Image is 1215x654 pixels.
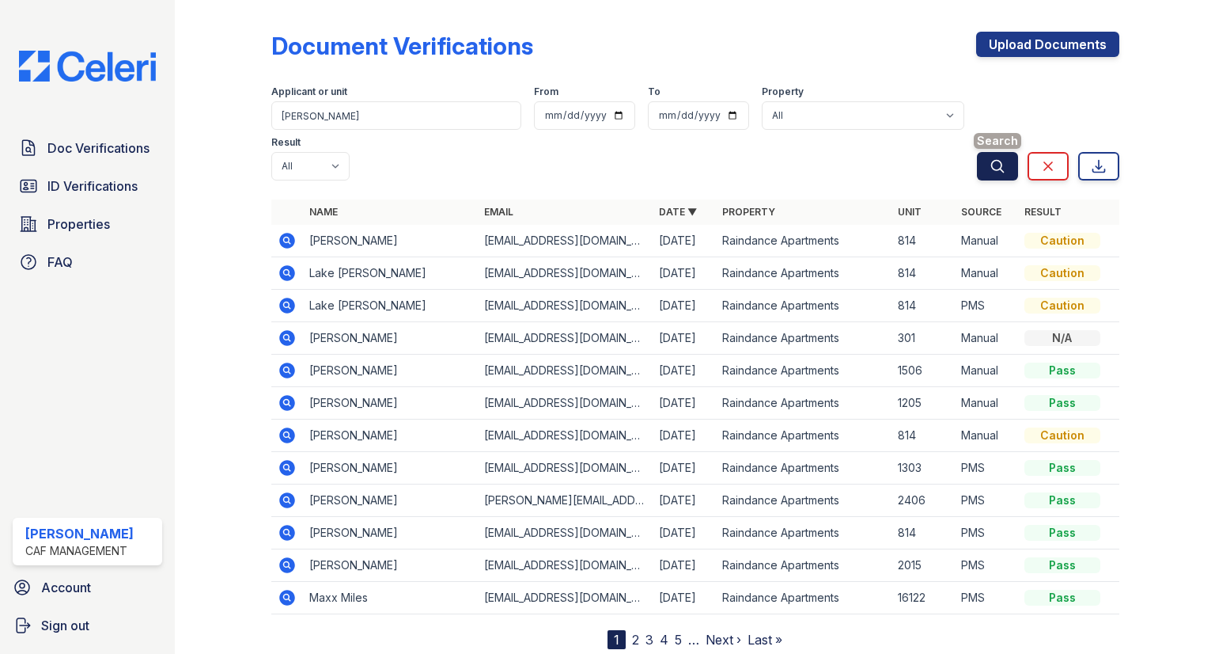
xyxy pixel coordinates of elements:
[716,322,891,355] td: Raindance Apartments
[271,86,347,98] label: Applicant or unit
[534,86,558,98] label: From
[1024,206,1062,218] a: Result
[1024,298,1100,314] div: Caution
[6,572,168,603] a: Account
[1024,525,1100,541] div: Pass
[607,630,626,649] div: 1
[484,206,513,218] a: Email
[478,549,653,582] td: [EMAIL_ADDRESS][DOMAIN_NAME]
[653,420,716,452] td: [DATE]
[660,632,668,648] a: 4
[955,225,1018,257] td: Manual
[303,452,478,485] td: [PERSON_NAME]
[891,517,955,549] td: 814
[303,355,478,387] td: [PERSON_NAME]
[271,32,533,60] div: Document Verifications
[955,257,1018,290] td: Manual
[955,387,1018,420] td: Manual
[653,582,716,614] td: [DATE]
[653,452,716,485] td: [DATE]
[716,517,891,549] td: Raindance Apartments
[478,257,653,290] td: [EMAIL_ADDRESS][DOMAIN_NAME]
[675,632,682,648] a: 5
[13,246,162,278] a: FAQ
[478,485,653,517] td: [PERSON_NAME][EMAIL_ADDRESS][DOMAIN_NAME]
[653,322,716,355] td: [DATE]
[716,452,891,485] td: Raindance Apartments
[976,32,1119,57] a: Upload Documents
[688,630,699,649] span: …
[716,420,891,452] td: Raindance Apartments
[1024,492,1100,508] div: Pass
[13,170,162,202] a: ID Verifications
[478,322,653,355] td: [EMAIL_ADDRESS][DOMAIN_NAME]
[955,322,1018,355] td: Manual
[1024,428,1100,443] div: Caution
[659,206,697,218] a: Date ▼
[716,549,891,582] td: Raindance Apartments
[309,206,338,218] a: Name
[645,632,653,648] a: 3
[1024,265,1100,281] div: Caution
[653,257,716,290] td: [DATE]
[653,549,716,582] td: [DATE]
[891,225,955,257] td: 814
[47,215,110,234] span: Properties
[303,517,478,549] td: [PERSON_NAME]
[47,253,73,272] span: FAQ
[303,322,478,355] td: [PERSON_NAME]
[891,322,955,355] td: 301
[891,582,955,614] td: 16122
[762,86,804,98] label: Property
[955,290,1018,322] td: PMS
[706,632,741,648] a: Next ›
[303,582,478,614] td: Maxx Miles
[25,524,134,543] div: [PERSON_NAME]
[891,420,955,452] td: 814
[955,549,1018,582] td: PMS
[891,452,955,485] td: 1303
[891,355,955,387] td: 1506
[716,257,891,290] td: Raindance Apartments
[41,616,89,635] span: Sign out
[303,485,478,517] td: [PERSON_NAME]
[716,485,891,517] td: Raindance Apartments
[653,485,716,517] td: [DATE]
[716,225,891,257] td: Raindance Apartments
[648,86,660,98] label: To
[271,101,521,130] input: Search by name, email, or unit number
[478,582,653,614] td: [EMAIL_ADDRESS][DOMAIN_NAME]
[1024,395,1100,411] div: Pass
[974,133,1021,149] span: Search
[13,132,162,164] a: Doc Verifications
[653,387,716,420] td: [DATE]
[25,543,134,559] div: CAF Management
[961,206,1001,218] a: Source
[891,485,955,517] td: 2406
[716,290,891,322] td: Raindance Apartments
[1024,363,1100,378] div: Pass
[271,136,301,149] label: Result
[6,610,168,641] a: Sign out
[891,387,955,420] td: 1205
[303,549,478,582] td: [PERSON_NAME]
[891,257,955,290] td: 814
[653,225,716,257] td: [DATE]
[716,582,891,614] td: Raindance Apartments
[303,420,478,452] td: [PERSON_NAME]
[303,225,478,257] td: [PERSON_NAME]
[47,177,138,196] span: ID Verifications
[891,549,955,582] td: 2015
[41,578,91,597] span: Account
[1024,590,1100,606] div: Pass
[955,355,1018,387] td: Manual
[716,387,891,420] td: Raindance Apartments
[955,582,1018,614] td: PMS
[653,290,716,322] td: [DATE]
[303,387,478,420] td: [PERSON_NAME]
[478,290,653,322] td: [EMAIL_ADDRESS][DOMAIN_NAME]
[1024,233,1100,249] div: Caution
[653,355,716,387] td: [DATE]
[722,206,775,218] a: Property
